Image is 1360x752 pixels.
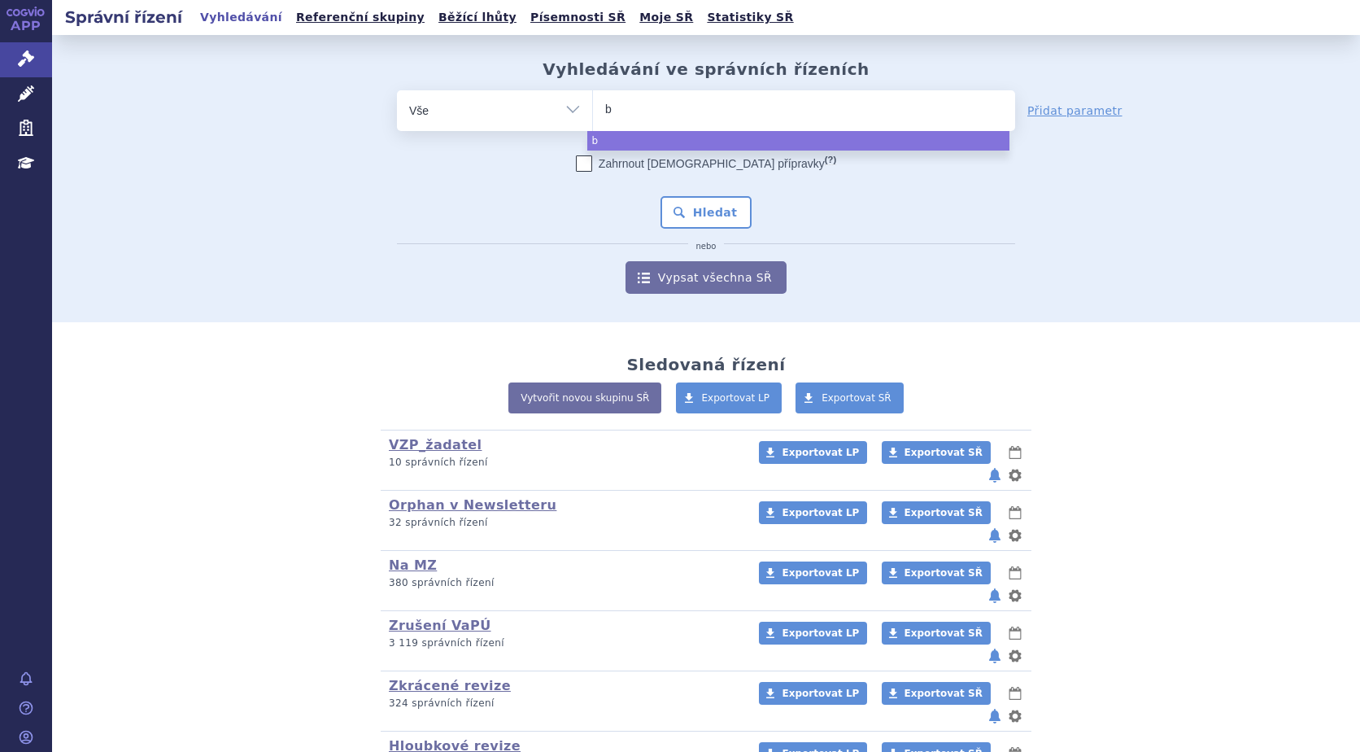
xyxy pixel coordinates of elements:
[782,567,859,579] span: Exportovat LP
[626,355,785,374] h2: Sledovaná řízení
[882,501,991,524] a: Exportovat SŘ
[195,7,287,28] a: Vyhledávání
[576,155,836,172] label: Zahrnout [DEMOGRAPHIC_DATA] přípravky
[759,441,867,464] a: Exportovat LP
[389,576,738,590] p: 380 správních řízení
[1007,526,1023,545] button: nastavení
[389,437,482,453] a: VZP_žadatel
[1007,563,1023,583] button: lhůty
[389,557,437,573] a: Na MZ
[587,131,1009,151] li: b
[688,242,725,251] i: nebo
[882,682,991,705] a: Exportovat SŘ
[782,447,859,458] span: Exportovat LP
[1007,706,1023,726] button: nastavení
[759,501,867,524] a: Exportovat LP
[1007,466,1023,485] button: nastavení
[1007,443,1023,462] button: lhůty
[1007,503,1023,522] button: lhůty
[389,516,738,530] p: 32 správních řízení
[525,7,630,28] a: Písemnosti SŘ
[389,697,738,710] p: 324 správních řízení
[389,678,511,693] a: Zkrácené revize
[626,261,787,294] a: Vypsat všechna SŘ
[796,383,904,413] a: Exportovat SŘ
[389,618,491,633] a: Zrušení VaPÚ
[1007,646,1023,666] button: nastavení
[904,627,983,639] span: Exportovat SŘ
[904,507,983,518] span: Exportovat SŘ
[882,622,991,645] a: Exportovat SŘ
[634,7,698,28] a: Moje SŘ
[389,636,738,650] p: 3 119 správních řízení
[676,383,782,413] a: Exportovat LP
[702,392,770,404] span: Exportovat LP
[389,456,738,470] p: 10 správních řízení
[660,196,752,229] button: Hledat
[987,646,1003,666] button: notifikace
[291,7,429,28] a: Referenční skupiny
[52,6,195,28] h2: Správní řízení
[904,447,983,458] span: Exportovat SŘ
[987,526,1003,545] button: notifikace
[782,507,859,518] span: Exportovat LP
[987,466,1003,485] button: notifikace
[782,627,859,639] span: Exportovat LP
[1027,103,1122,119] a: Přidat parametr
[389,497,556,513] a: Orphan v Newsletteru
[904,567,983,579] span: Exportovat SŘ
[782,688,859,699] span: Exportovat LP
[882,441,991,464] a: Exportovat SŘ
[434,7,521,28] a: Běžící lhůty
[759,622,867,645] a: Exportovat LP
[508,383,661,413] a: Vytvořit novou skupinu SŘ
[543,59,870,79] h2: Vyhledávání ve správních řízeních
[759,682,867,705] a: Exportovat LP
[822,392,891,404] span: Exportovat SŘ
[1007,586,1023,606] button: nastavení
[759,562,867,584] a: Exportovat LP
[1007,623,1023,643] button: lhůty
[987,586,1003,606] button: notifikace
[702,7,798,28] a: Statistiky SŘ
[882,562,991,584] a: Exportovat SŘ
[904,688,983,699] span: Exportovat SŘ
[1007,684,1023,703] button: lhůty
[987,706,1003,726] button: notifikace
[825,155,836,165] abbr: (?)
